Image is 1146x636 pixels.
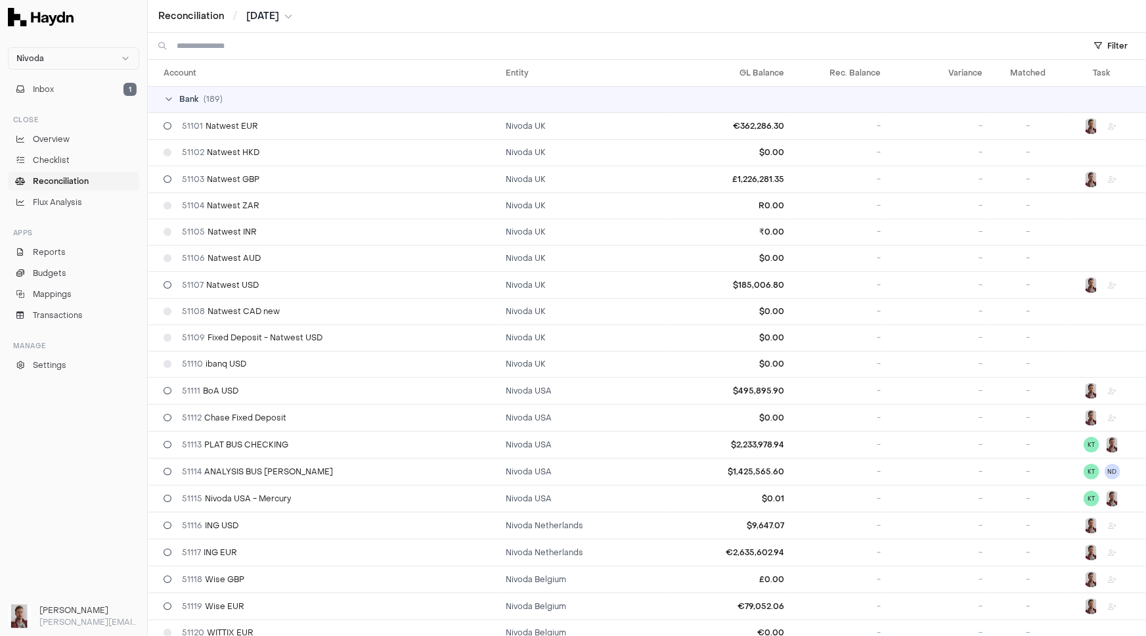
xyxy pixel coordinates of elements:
[979,601,982,612] span: -
[8,151,139,170] a: Checklist
[182,121,258,131] span: Natwest EUR
[1026,601,1030,612] span: -
[8,264,139,283] a: Budgets
[979,280,982,290] span: -
[8,604,32,628] img: JP Smit
[182,359,246,369] span: ibanq USD
[179,94,198,104] span: Bank
[672,166,789,193] td: £1,226,281.35
[1026,280,1030,290] span: -
[33,175,89,187] span: Reconciliation
[1084,572,1099,587] img: JP Smit
[1026,147,1030,158] span: -
[182,200,259,211] span: Natwest ZAR
[1084,383,1099,399] img: JP Smit
[979,547,982,558] span: -
[1107,41,1128,51] span: Filter
[1026,440,1030,450] span: -
[500,458,672,485] td: Nivoda USA
[500,219,672,245] td: Nivoda UK
[1105,491,1120,507] img: JP Smit
[182,574,202,585] span: 51118
[158,10,292,23] nav: breadcrumb
[33,196,82,208] span: Flux Analysis
[182,306,205,317] span: 51108
[182,413,286,423] span: Chase Fixed Deposit
[877,520,881,531] span: -
[672,193,789,219] td: R0.00
[672,593,789,620] td: €79,052.06
[672,539,789,566] td: €2,635,602.94
[979,413,982,423] span: -
[1084,171,1099,187] img: JP Smit
[672,377,789,404] td: $495,895.90
[500,512,672,539] td: Nivoda Netherlands
[182,601,202,612] span: 51119
[500,566,672,593] td: Nivoda Belgium
[979,520,982,531] span: -
[182,253,261,263] span: Natwest AUD
[8,356,139,375] a: Settings
[182,306,280,317] span: Natwest CAD new
[672,219,789,245] td: ₹0.00
[8,80,139,99] button: Inbox1
[672,60,789,86] th: GL Balance
[182,466,333,477] span: ANALYSIS BUS [PERSON_NAME]
[979,147,982,158] span: -
[979,493,982,504] span: -
[1026,493,1030,504] span: -
[246,10,292,23] button: [DATE]
[182,200,204,211] span: 51104
[182,520,238,531] span: ING USD
[979,227,982,237] span: -
[877,200,881,211] span: -
[672,112,789,139] td: €362,286.30
[182,493,291,504] span: Nivoda USA - Mercury
[1026,574,1030,585] span: -
[886,60,988,86] th: Variance
[979,332,982,343] span: -
[33,267,66,279] span: Budgets
[1068,60,1146,86] th: Task
[1084,118,1099,134] img: JP Smit
[33,246,66,258] span: Reports
[246,10,279,23] span: [DATE]
[1026,332,1030,343] span: -
[877,227,881,237] span: -
[182,253,205,263] span: 51106
[8,243,139,261] a: Reports
[1026,547,1030,558] span: -
[8,8,74,26] img: Haydn Logo
[182,121,203,131] span: 51101
[33,309,83,321] span: Transactions
[500,298,672,325] td: Nivoda UK
[1084,410,1099,426] img: JP Smit
[877,413,881,423] span: -
[672,458,789,485] td: $1,425,565.60
[877,466,881,477] span: -
[33,83,54,95] span: Inbox
[1026,386,1030,396] span: -
[182,413,202,423] span: 51112
[979,200,982,211] span: -
[979,386,982,396] span: -
[877,493,881,504] span: -
[182,332,322,343] span: Fixed Deposit - Natwest USD
[1084,437,1099,453] button: KT
[500,193,672,219] td: Nivoda UK
[500,166,672,193] td: Nivoda UK
[182,227,257,237] span: Natwest INR
[1026,174,1030,185] span: -
[1084,518,1099,534] img: JP Smit
[182,547,201,558] span: 51117
[1084,464,1099,480] button: KT
[1105,464,1120,480] button: ND
[1105,437,1120,453] button: JP Smit
[877,574,881,585] span: -
[1086,35,1135,57] button: Filter
[500,404,672,431] td: Nivoda USA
